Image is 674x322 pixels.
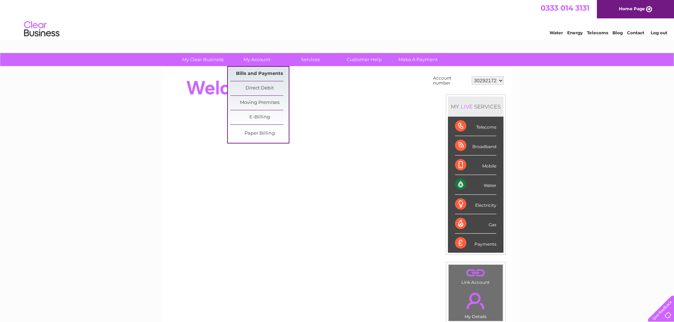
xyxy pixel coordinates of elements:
a: Bills and Payments [230,67,289,81]
div: Gas [455,214,496,234]
div: Payments [455,234,496,253]
div: Water [455,175,496,194]
a: Make A Payment [389,53,447,66]
a: Log out [651,30,667,35]
a: E-Billing [230,110,289,124]
div: Mobile [455,156,496,175]
a: Services [281,53,340,66]
a: . [450,288,501,313]
a: Telecoms [587,30,608,35]
a: Energy [567,30,583,35]
td: My Details [448,287,503,321]
div: MY SERVICES [448,96,503,117]
a: Water [549,30,563,35]
td: Link Account [448,264,503,287]
div: Electricity [455,195,496,214]
a: 0333 014 3131 [541,4,589,12]
a: . [450,267,501,279]
a: Customer Help [335,53,393,66]
a: Paper Billing [230,127,289,141]
td: Account number [431,74,470,87]
a: Moving Premises [230,96,289,110]
div: LIVE [459,103,474,110]
a: Contact [627,30,644,35]
a: My Clear Business [174,53,232,66]
a: Direct Debit [230,81,289,95]
div: Clear Business is a trading name of Verastar Limited (registered in [GEOGRAPHIC_DATA] No. 3667643... [170,4,505,34]
a: My Account [227,53,286,66]
img: logo.png [24,18,60,40]
div: Telecoms [455,117,496,136]
div: Broadband [455,136,496,156]
a: Blog [612,30,623,35]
